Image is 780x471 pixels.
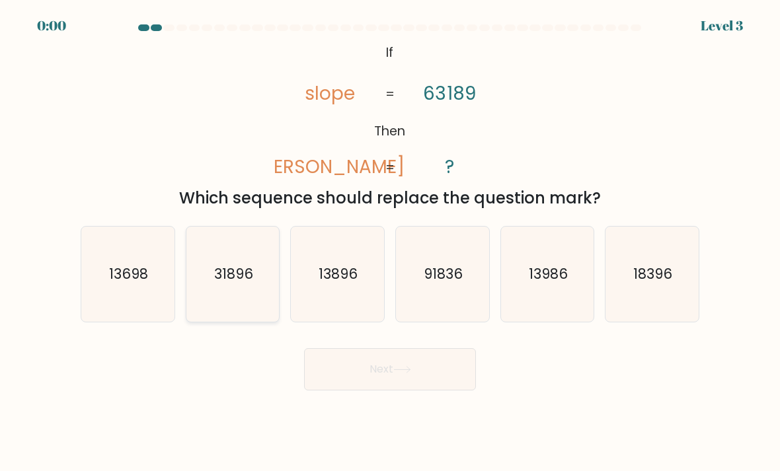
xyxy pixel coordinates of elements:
[387,44,394,61] tspan: If
[385,159,395,176] tspan: =
[37,16,66,36] div: 0:00
[319,264,358,283] text: 13896
[109,264,148,283] text: 13698
[424,264,463,283] text: 91836
[304,348,476,390] button: Next
[89,186,691,210] div: Which sequence should replace the question mark?
[214,264,253,283] text: 31896
[256,154,405,180] tspan: [PERSON_NAME]
[424,81,476,106] tspan: 63189
[701,16,743,36] div: Level 3
[529,264,568,283] text: 13986
[634,264,673,283] text: 18396
[275,40,504,181] svg: @import url('[URL][DOMAIN_NAME]);
[445,154,454,180] tspan: ?
[385,85,395,103] tspan: =
[375,122,406,140] tspan: Then
[305,81,356,106] tspan: slope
